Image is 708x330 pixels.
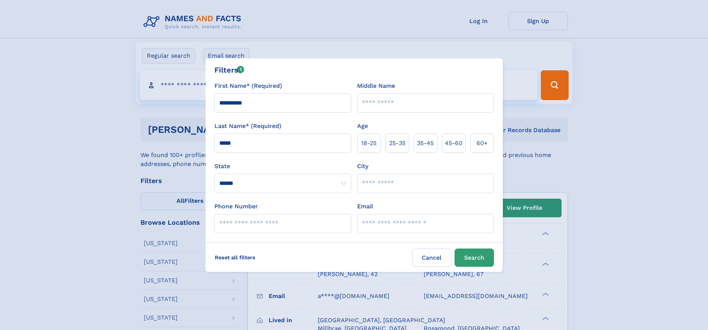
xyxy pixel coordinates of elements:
[476,139,488,148] span: 60+
[214,81,282,90] label: First Name* (Required)
[417,139,434,148] span: 35‑45
[214,202,258,211] label: Phone Number
[412,249,452,267] label: Cancel
[210,249,260,266] label: Reset all filters
[214,64,245,76] div: Filters
[357,162,368,171] label: City
[357,202,373,211] label: Email
[214,162,351,171] label: State
[357,81,395,90] label: Middle Name
[357,122,368,131] label: Age
[455,249,494,267] button: Search
[214,122,281,131] label: Last Name* (Required)
[389,139,405,148] span: 25‑35
[445,139,462,148] span: 45‑60
[361,139,376,148] span: 18‑25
